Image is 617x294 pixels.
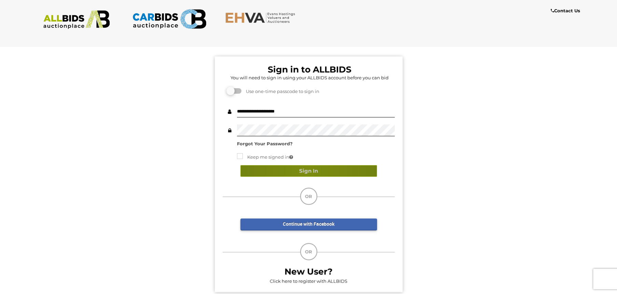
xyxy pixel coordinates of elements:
button: Sign In [240,165,377,177]
label: Keep me signed in [237,153,293,161]
span: Use one-time passcode to sign in [242,89,319,94]
div: OR [300,243,317,260]
h5: You will need to sign in using your ALLBIDS account before you can bid [224,75,395,80]
img: CARBIDS.com.au [132,7,206,31]
a: Contact Us [550,7,581,15]
img: ALLBIDS.com.au [40,10,114,29]
a: Continue with Facebook [240,218,377,230]
b: New User? [284,266,333,277]
a: Click here to register with ALLBIDS [270,278,347,284]
b: Contact Us [550,8,580,13]
a: Forgot Your Password? [237,141,293,146]
img: EHVA.com.au [225,12,299,23]
b: Sign in to ALLBIDS [268,64,351,75]
div: OR [300,188,317,205]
